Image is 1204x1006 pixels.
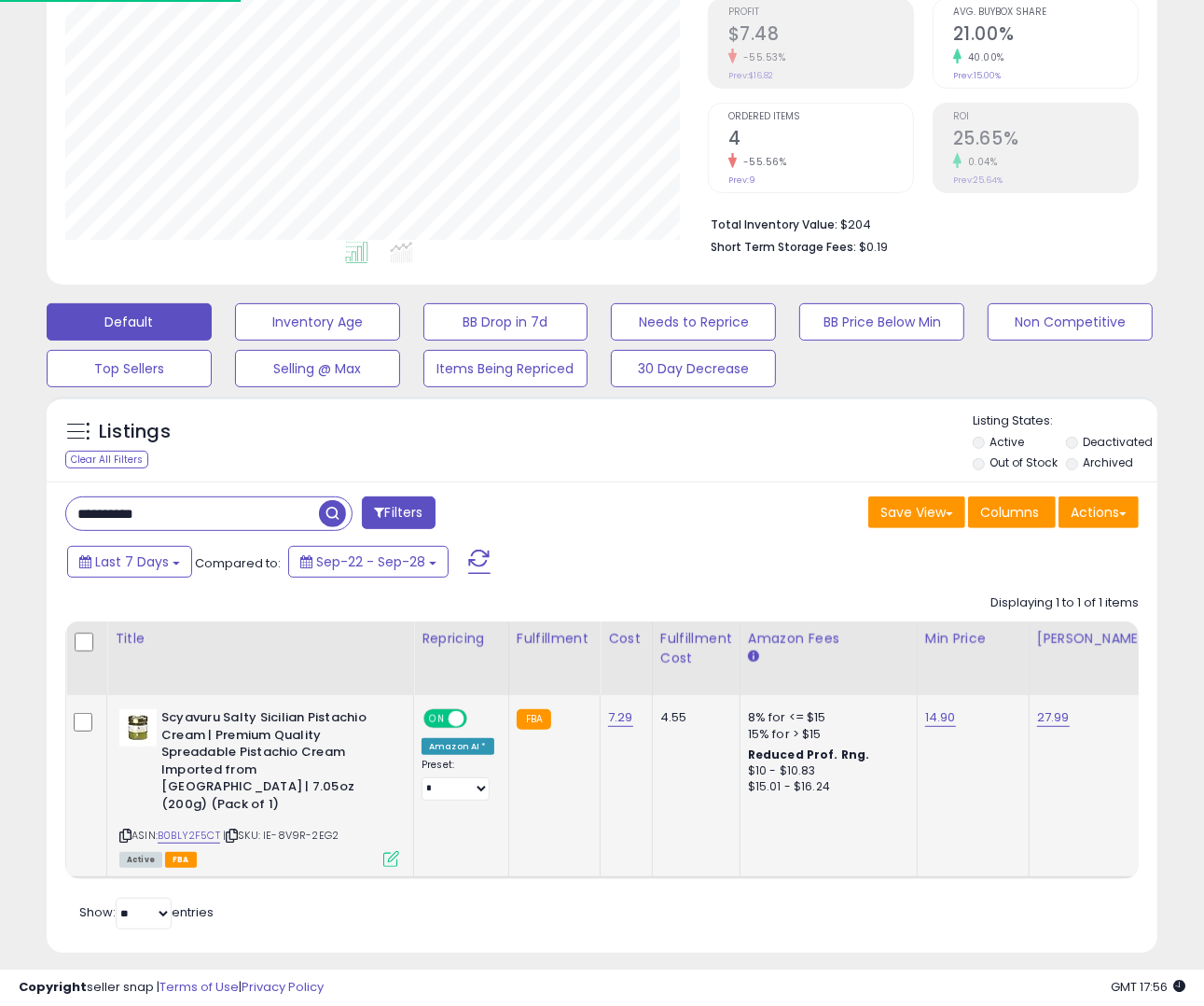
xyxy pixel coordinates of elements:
[235,303,400,341] button: Inventory Age
[423,350,588,387] button: Items Being Repriced
[608,629,644,649] div: Cost
[422,738,494,755] div: Amazon AI *
[728,70,773,81] small: Prev: $16.82
[99,419,171,445] h5: Listings
[660,629,732,668] div: Fulfillment Cost
[95,552,169,571] span: Last 7 Days
[989,454,1058,470] label: Out of Stock
[47,303,212,341] button: Default
[711,239,856,255] b: Short Term Storage Fees:
[242,978,324,996] a: Privacy Policy
[925,708,956,727] a: 14.90
[728,7,913,18] span: Profit
[608,708,633,727] a: 7.29
[1037,629,1148,649] div: [PERSON_NAME]
[748,649,759,665] small: Amazon Fees.
[728,112,913,122] span: Ordered Items
[748,779,903,795] div: $15.01 - $16.24
[425,711,449,727] span: ON
[748,726,903,743] div: 15% for > $15
[119,709,157,747] img: 31TtNyDECZL._SL40_.jpg
[464,711,494,727] span: OFF
[748,747,870,762] b: Reduced Prof. Rng.
[953,175,1003,186] small: Prev: 25.64%
[79,903,214,921] span: Show: entries
[868,496,965,528] button: Save View
[158,828,220,844] a: B0BLY2F5CT
[988,303,1153,341] button: Non Competitive
[962,155,998,169] small: 0.04%
[119,709,399,865] div: ASIN:
[316,552,425,571] span: Sep-22 - Sep-28
[288,546,449,578] button: Sep-22 - Sep-28
[165,852,197,868] span: FBA
[728,23,913,49] h2: $7.48
[223,828,339,843] span: | SKU: IE-8V9R-2EG2
[19,978,87,996] strong: Copyright
[1083,454,1133,470] label: Archived
[119,852,162,868] span: All listings currently available for purchase on Amazon
[953,70,1001,81] small: Prev: 15.00%
[973,412,1157,430] p: Listing States:
[925,629,1021,649] div: Min Price
[660,709,726,726] div: 4.55
[1111,978,1185,996] span: 2025-10-8 17:56 GMT
[195,554,281,572] span: Compared to:
[711,212,1125,234] li: $204
[423,303,588,341] button: BB Drop in 7d
[1059,496,1139,528] button: Actions
[990,594,1139,612] div: Displaying 1 to 1 of 1 items
[968,496,1056,528] button: Columns
[953,23,1138,49] h2: 21.00%
[711,217,837,232] b: Total Inventory Value:
[235,350,400,387] button: Selling @ Max
[517,629,592,649] div: Fulfillment
[737,50,786,64] small: -55.53%
[159,978,239,996] a: Terms of Use
[611,303,776,341] button: Needs to Reprice
[728,128,913,153] h2: 4
[65,451,148,468] div: Clear All Filters
[422,759,494,801] div: Preset:
[1037,708,1070,727] a: 27.99
[47,350,212,387] button: Top Sellers
[748,763,903,779] div: $10 - $10.83
[19,979,324,997] div: seller snap | |
[989,434,1024,450] label: Active
[859,238,888,256] span: $0.19
[115,629,406,649] div: Title
[953,112,1138,122] span: ROI
[422,629,501,649] div: Repricing
[953,7,1138,18] span: Avg. Buybox Share
[962,50,1004,64] small: 40.00%
[611,350,776,387] button: 30 Day Decrease
[953,128,1138,153] h2: 25.65%
[517,709,551,730] small: FBA
[1083,434,1153,450] label: Deactivated
[737,155,787,169] small: -55.56%
[748,629,909,649] div: Amazon Fees
[161,709,388,817] b: Scyavuru Salty Sicilian Pistachio Cream | Premium Quality Spreadable Pistachio Cream Imported fro...
[748,709,903,726] div: 8% for <= $15
[362,496,435,529] button: Filters
[728,175,755,186] small: Prev: 9
[980,503,1039,522] span: Columns
[799,303,964,341] button: BB Price Below Min
[67,546,192,578] button: Last 7 Days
